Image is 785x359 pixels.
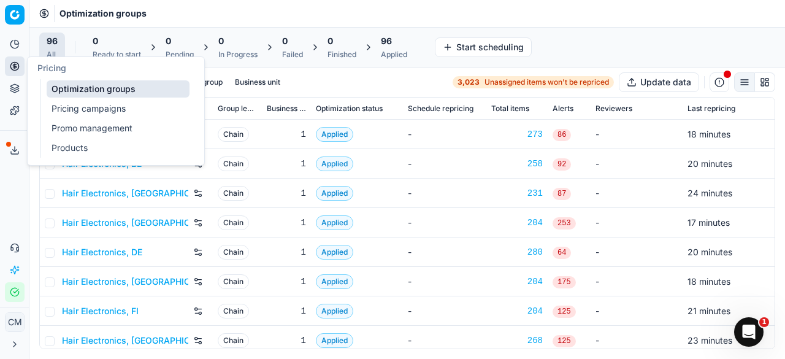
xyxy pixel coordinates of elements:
[553,104,573,114] span: Alerts
[316,186,353,201] span: Applied
[267,128,306,141] div: 1
[218,274,249,289] span: Chain
[435,37,532,57] button: Start scheduling
[491,334,543,347] a: 268
[267,246,306,258] div: 1
[93,35,98,47] span: 0
[491,246,543,258] a: 280
[403,296,486,326] td: -
[381,35,392,47] span: 96
[6,313,24,331] span: CM
[62,187,188,199] a: Hair Electronics, [GEOGRAPHIC_DATA]
[687,188,732,198] span: 24 minutes
[316,215,353,230] span: Applied
[591,326,683,355] td: -
[218,127,249,142] span: Chain
[491,104,529,114] span: Total items
[408,104,473,114] span: Schedule repricing
[47,35,58,47] span: 96
[553,158,571,171] span: 92
[47,120,190,137] a: Promo management
[267,305,306,317] div: 1
[316,245,353,260] span: Applied
[267,217,306,229] div: 1
[62,305,139,317] a: Hair Electronics, FI
[381,50,407,60] div: Applied
[218,186,249,201] span: Chain
[62,246,142,258] a: Hair Electronics, DE
[491,128,543,141] a: 273
[687,104,735,114] span: Last repricing
[553,247,571,259] span: 64
[591,296,683,326] td: -
[553,335,576,347] span: 125
[47,50,58,60] div: All
[327,35,333,47] span: 0
[591,237,683,267] td: -
[62,217,188,229] a: Hair Electronics, [GEOGRAPHIC_DATA]
[619,72,699,92] button: Update data
[59,7,147,20] nav: breadcrumb
[591,208,683,237] td: -
[734,317,764,347] iframe: Intercom live chat
[47,100,190,117] a: Pricing campaigns
[267,276,306,288] div: 1
[553,188,571,200] span: 87
[687,276,730,287] span: 18 minutes
[218,104,257,114] span: Group level
[403,120,486,149] td: -
[403,237,486,267] td: -
[491,305,543,317] a: 204
[491,217,543,229] a: 204
[403,149,486,179] td: -
[218,333,249,348] span: Chain
[218,304,249,318] span: Chain
[267,104,306,114] span: Business unit
[267,158,306,170] div: 1
[759,317,769,327] span: 1
[47,80,190,98] a: Optimization groups
[403,179,486,208] td: -
[403,326,486,355] td: -
[218,156,249,171] span: Chain
[553,276,576,288] span: 175
[62,276,188,288] a: Hair Electronics, [GEOGRAPHIC_DATA]
[687,129,730,139] span: 18 minutes
[687,247,732,257] span: 20 minutes
[5,312,25,332] button: CM
[316,156,353,171] span: Applied
[316,104,383,114] span: Optimization status
[166,35,171,47] span: 0
[687,217,730,228] span: 17 minutes
[218,215,249,230] span: Chain
[553,217,576,230] span: 253
[491,187,543,199] a: 231
[230,75,285,90] button: Business unit
[553,306,576,318] span: 125
[591,149,683,179] td: -
[218,50,258,60] div: In Progress
[267,187,306,199] div: 1
[591,267,683,296] td: -
[687,158,732,169] span: 20 minutes
[316,127,353,142] span: Applied
[37,63,66,73] span: Pricing
[62,334,188,347] a: Hair Electronics, [GEOGRAPHIC_DATA]
[403,267,486,296] td: -
[218,35,224,47] span: 0
[491,276,543,288] a: 204
[316,274,353,289] span: Applied
[267,334,306,347] div: 1
[93,50,141,60] div: Ready to start
[553,129,571,141] span: 86
[282,50,303,60] div: Failed
[166,50,194,60] div: Pending
[491,158,543,170] a: 258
